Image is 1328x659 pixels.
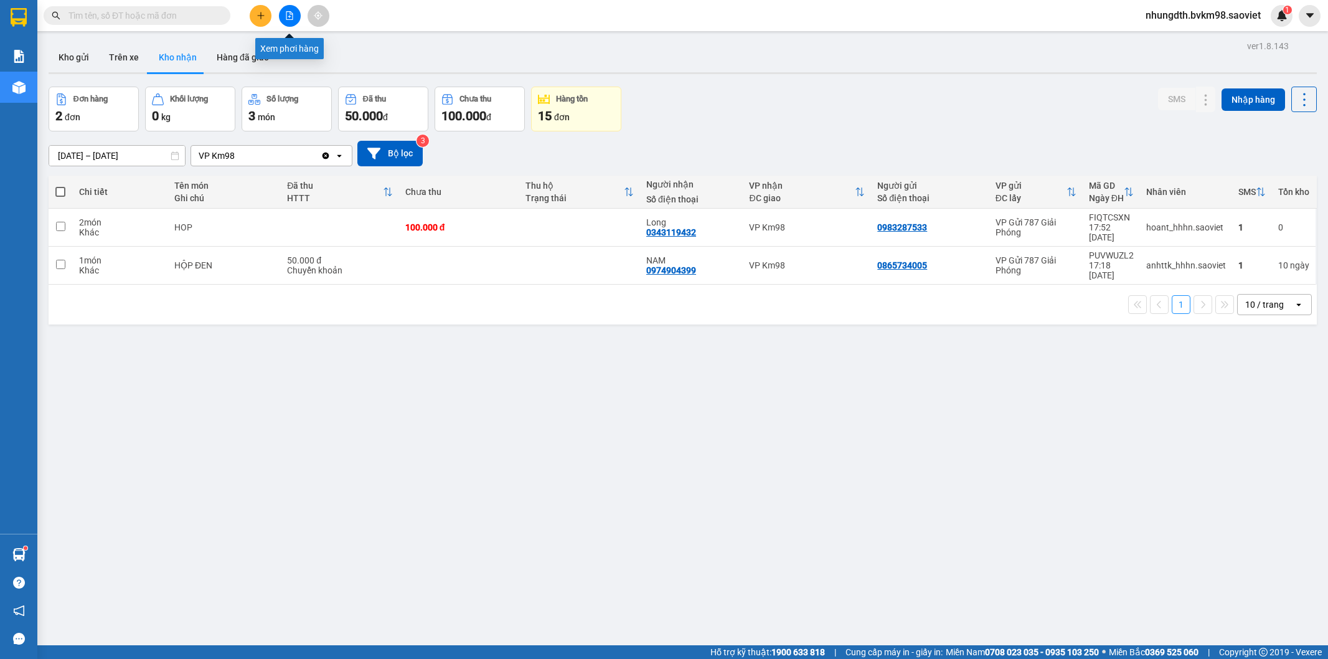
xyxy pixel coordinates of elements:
[287,193,383,203] div: HTTT
[1238,187,1256,197] div: SMS
[1232,176,1272,209] th: Toggle SortBy
[985,647,1099,657] strong: 0708 023 035 - 0935 103 250
[1294,300,1304,310] svg: open
[877,193,983,203] div: Số điện thoại
[1245,298,1284,311] div: 10 / trang
[255,38,324,59] div: Xem phơi hàng
[287,181,383,191] div: Đã thu
[13,633,25,645] span: message
[486,112,491,122] span: đ
[1278,187,1309,197] div: Tồn kho
[459,95,491,103] div: Chưa thu
[749,222,865,232] div: VP Km98
[236,149,237,162] input: Selected VP Km98.
[308,5,329,27] button: aim
[13,605,25,617] span: notification
[1083,176,1140,209] th: Toggle SortBy
[743,176,871,209] th: Toggle SortBy
[73,95,108,103] div: Đơn hàng
[405,187,514,197] div: Chưa thu
[1145,647,1198,657] strong: 0369 525 060
[646,217,737,227] div: Long
[321,151,331,161] svg: Clear value
[646,194,737,204] div: Số điện thoại
[12,50,26,63] img: solution-icon
[1172,295,1190,314] button: 1
[285,11,294,20] span: file-add
[79,265,162,275] div: Khác
[52,11,60,20] span: search
[1290,260,1309,270] span: ngày
[174,193,275,203] div: Ghi chú
[538,108,552,123] span: 15
[989,176,1083,209] th: Toggle SortBy
[1089,260,1134,280] div: 17:18 [DATE]
[13,577,25,589] span: question-circle
[1146,222,1226,232] div: hoant_hhhn.saoviet
[1259,648,1268,657] span: copyright
[1222,88,1285,111] button: Nhập hàng
[49,87,139,131] button: Đơn hàng2đơn
[314,11,323,20] span: aim
[1285,6,1289,14] span: 1
[556,95,588,103] div: Hàng tồn
[338,87,428,131] button: Đã thu50.000đ
[877,181,983,191] div: Người gửi
[1089,212,1134,222] div: FIQTCSXN
[258,112,275,122] span: món
[152,108,159,123] span: 0
[749,193,855,203] div: ĐC giao
[646,179,737,189] div: Người nhận
[334,151,344,161] svg: open
[257,11,265,20] span: plus
[24,546,27,550] sup: 1
[417,135,429,147] sup: 3
[405,222,514,232] div: 100.000 đ
[525,193,624,203] div: Trạng thái
[174,181,275,191] div: Tên món
[845,645,943,659] span: Cung cấp máy in - giấy in:
[1238,260,1266,270] div: 1
[1089,193,1124,203] div: Ngày ĐH
[749,260,865,270] div: VP Km98
[1146,187,1226,197] div: Nhân viên
[435,87,525,131] button: Chưa thu100.000đ
[55,108,62,123] span: 2
[710,645,825,659] span: Hỗ trợ kỹ thuật:
[248,108,255,123] span: 3
[749,181,855,191] div: VP nhận
[1276,10,1288,21] img: icon-new-feature
[170,95,208,103] div: Khối lượng
[996,181,1067,191] div: VP gửi
[79,227,162,237] div: Khác
[65,112,80,122] span: đơn
[554,112,570,122] span: đơn
[1247,39,1289,53] div: ver 1.8.143
[49,146,185,166] input: Select a date range.
[383,112,388,122] span: đ
[161,112,171,122] span: kg
[363,95,386,103] div: Đã thu
[525,181,624,191] div: Thu hộ
[996,193,1067,203] div: ĐC lấy
[357,141,423,166] button: Bộ lọc
[287,255,393,265] div: 50.000 đ
[345,108,383,123] span: 50.000
[519,176,640,209] th: Toggle SortBy
[834,645,836,659] span: |
[1089,181,1124,191] div: Mã GD
[531,87,621,131] button: Hàng tồn15đơn
[646,227,696,237] div: 0343119432
[1109,645,1198,659] span: Miền Bắc
[79,255,162,265] div: 1 món
[1278,260,1309,270] div: 10
[771,647,825,657] strong: 1900 633 818
[877,222,927,232] div: 0983287533
[996,217,1076,237] div: VP Gửi 787 Giải Phóng
[149,42,207,72] button: Kho nhận
[996,255,1076,275] div: VP Gửi 787 Giải Phóng
[99,42,149,72] button: Trên xe
[12,81,26,94] img: warehouse-icon
[946,645,1099,659] span: Miền Nam
[199,149,235,162] div: VP Km98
